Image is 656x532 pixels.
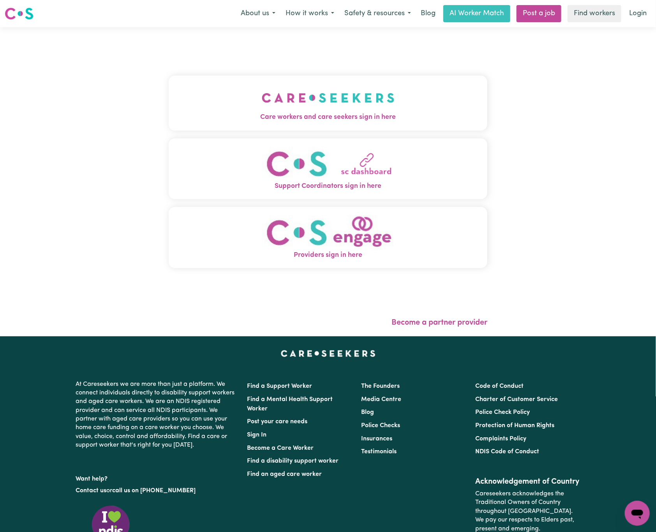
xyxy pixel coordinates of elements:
[5,5,34,23] a: Careseekers logo
[247,419,307,425] a: Post your care needs
[476,422,555,429] a: Protection of Human Rights
[247,471,322,477] a: Find an aged care worker
[476,383,524,389] a: Code of Conduct
[247,396,333,412] a: Find a Mental Health Support Worker
[361,383,400,389] a: The Founders
[169,250,487,260] span: Providers sign in here
[247,445,314,451] a: Become a Care Worker
[112,488,196,494] a: call us on [PHONE_NUMBER]
[247,432,266,438] a: Sign In
[236,5,280,22] button: About us
[568,5,621,22] a: Find workers
[280,5,339,22] button: How it works
[281,350,376,357] a: Careseekers home page
[247,458,339,464] a: Find a disability support worker
[169,76,487,130] button: Care workers and care seekers sign in here
[361,409,374,415] a: Blog
[476,436,527,442] a: Complaints Policy
[476,449,540,455] a: NDIS Code of Conduct
[517,5,561,22] a: Post a job
[169,138,487,200] button: Support Coordinators sign in here
[416,5,440,22] a: Blog
[361,436,392,442] a: Insurances
[76,488,106,494] a: Contact us
[76,377,238,453] p: At Careseekers we are more than just a platform. We connect individuals directly to disability su...
[76,483,238,498] p: or
[5,7,34,21] img: Careseekers logo
[361,422,400,429] a: Police Checks
[76,472,238,483] p: Want help?
[361,396,401,403] a: Media Centre
[476,396,558,403] a: Charter of Customer Service
[361,449,397,455] a: Testimonials
[391,319,487,327] a: Become a partner provider
[169,207,487,268] button: Providers sign in here
[339,5,416,22] button: Safety & resources
[624,5,651,22] a: Login
[247,383,312,389] a: Find a Support Worker
[476,477,580,486] h2: Acknowledgement of Country
[169,181,487,191] span: Support Coordinators sign in here
[443,5,510,22] a: AI Worker Match
[169,112,487,122] span: Care workers and care seekers sign in here
[625,501,650,526] iframe: Button to launch messaging window
[476,409,530,415] a: Police Check Policy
